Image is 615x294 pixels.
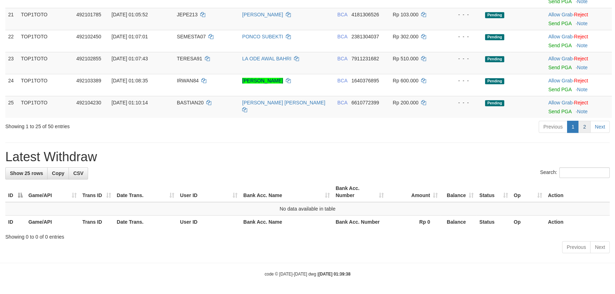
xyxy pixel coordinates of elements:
span: TERESA91 [177,56,202,61]
span: Pending [485,100,504,106]
th: Date Trans.: activate to sort column ascending [114,182,177,202]
td: · [545,74,612,96]
th: Status [477,216,511,229]
a: Send PGA [548,43,571,48]
a: Allow Grab [548,34,572,39]
a: Send PGA [548,87,571,92]
input: Search: [559,167,610,178]
span: · [548,100,574,105]
a: Note [577,43,588,48]
th: Bank Acc. Name [240,216,333,229]
span: [DATE] 01:07:01 [111,34,148,39]
td: No data available in table [5,202,610,216]
span: BCA [337,100,347,105]
div: Showing 0 to 0 of 0 entries [5,230,610,240]
td: TOP1TOTO [18,8,74,30]
span: BCA [337,56,347,61]
span: Copy 2381304037 to clipboard [352,34,379,39]
strong: [DATE] 01:39:38 [319,272,350,277]
span: BCA [337,34,347,39]
span: JEPE213 [177,12,197,17]
th: Rp 0 [387,216,441,229]
td: · [545,96,612,118]
th: User ID [177,216,240,229]
a: Reject [574,12,588,17]
th: Bank Acc. Number: activate to sort column ascending [333,182,387,202]
a: Note [577,65,588,70]
a: Reject [574,100,588,105]
span: Copy 7911231682 to clipboard [352,56,379,61]
th: User ID: activate to sort column ascending [177,182,240,202]
span: · [548,12,574,17]
a: Previous [562,241,590,253]
a: Reject [574,78,588,83]
a: Send PGA [548,65,571,70]
span: BASTIAN20 [177,100,203,105]
span: Rp 510.000 [393,56,418,61]
th: Op [511,216,545,229]
a: Allow Grab [548,12,572,17]
span: Rp 600.000 [393,78,418,83]
td: TOP1TOTO [18,30,74,52]
th: Balance [441,216,477,229]
label: Search: [540,167,610,178]
span: · [548,56,574,61]
th: Balance: activate to sort column ascending [441,182,477,202]
a: [PERSON_NAME] [242,78,283,83]
h1: Latest Withdraw [5,150,610,164]
span: Pending [485,78,504,84]
th: Amount: activate to sort column ascending [387,182,441,202]
a: Next [590,241,610,253]
a: PONCO SUBEKTI [242,34,283,39]
th: Op: activate to sort column ascending [511,182,545,202]
td: 22 [5,30,18,52]
th: Date Trans. [114,216,177,229]
span: Pending [485,12,504,18]
a: Reject [574,34,588,39]
a: Allow Grab [548,78,572,83]
a: Allow Grab [548,100,572,105]
a: Note [577,109,588,114]
div: - - - [448,11,479,18]
span: BCA [337,12,347,17]
a: Note [577,87,588,92]
td: · [545,30,612,52]
a: [PERSON_NAME] [242,12,283,17]
a: 1 [567,121,579,133]
a: 2 [578,121,590,133]
span: Pending [485,34,504,40]
span: · [548,78,574,83]
td: · [545,8,612,30]
span: Rp 103.000 [393,12,418,17]
th: Action [545,182,610,202]
div: - - - [448,99,479,106]
span: Rp 200.000 [393,100,418,105]
th: Bank Acc. Name: activate to sort column ascending [240,182,333,202]
span: [DATE] 01:05:52 [111,12,148,17]
span: 492101785 [76,12,101,17]
a: Reject [574,56,588,61]
span: 492102450 [76,34,101,39]
span: Pending [485,56,504,62]
span: Copy 4181306526 to clipboard [352,12,379,17]
div: - - - [448,55,479,62]
a: Previous [539,121,567,133]
span: IRWAN84 [177,78,198,83]
span: Rp 302.000 [393,34,418,39]
th: Action [545,216,610,229]
span: SEMESTA07 [177,34,206,39]
th: Bank Acc. Number [333,216,387,229]
a: Send PGA [548,109,571,114]
a: [PERSON_NAME] [PERSON_NAME] [242,100,325,105]
a: Next [590,121,610,133]
span: BCA [337,78,347,83]
span: · [548,34,574,39]
span: Copy 1640376895 to clipboard [352,78,379,83]
a: Note [577,21,588,26]
small: code © [DATE]-[DATE] dwg | [265,272,350,277]
td: · [545,52,612,74]
a: LA ODE AWAL BAHRI [242,56,292,61]
td: 21 [5,8,18,30]
a: Allow Grab [548,56,572,61]
div: - - - [448,77,479,84]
